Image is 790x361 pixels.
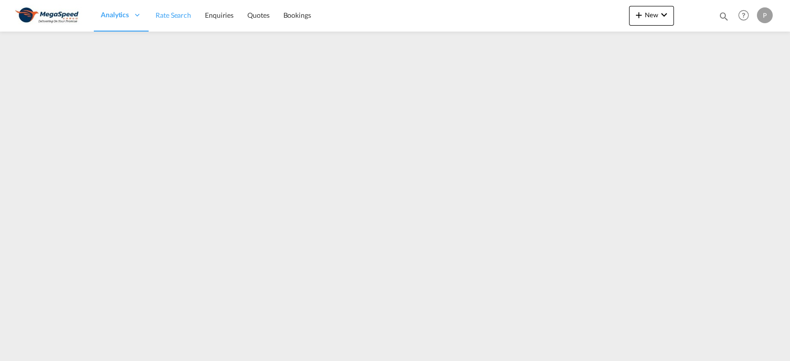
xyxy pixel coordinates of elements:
[633,9,645,21] md-icon: icon-plus 400-fg
[15,4,81,27] img: ad002ba0aea611eda5429768204679d3.JPG
[633,11,670,19] span: New
[283,11,311,19] span: Bookings
[247,11,269,19] span: Quotes
[629,6,674,26] button: icon-plus 400-fgNewicon-chevron-down
[718,11,729,26] div: icon-magnify
[757,7,773,23] div: P
[735,7,757,25] div: Help
[735,7,752,24] span: Help
[718,11,729,22] md-icon: icon-magnify
[205,11,234,19] span: Enquiries
[101,10,129,20] span: Analytics
[156,11,191,19] span: Rate Search
[658,9,670,21] md-icon: icon-chevron-down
